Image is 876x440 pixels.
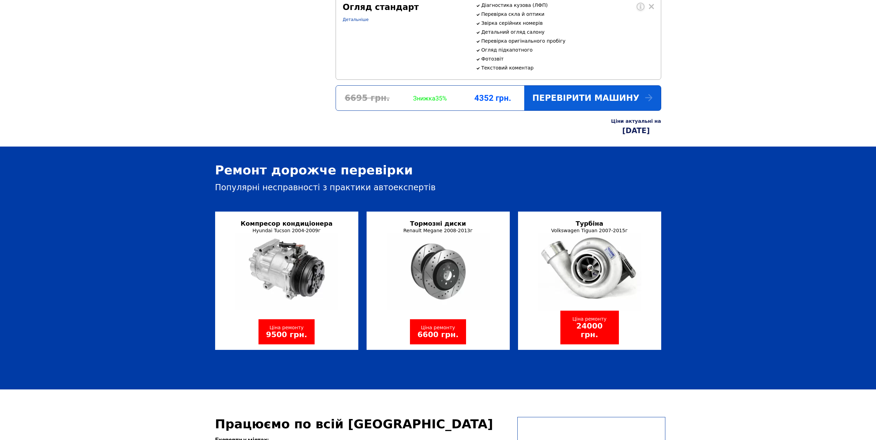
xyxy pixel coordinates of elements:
[568,322,611,339] div: 24000 грн.
[231,220,343,227] div: Компресор кондиціонера
[266,330,307,339] div: 9500 грн.
[568,316,611,322] div: Ціна ремонту
[418,330,459,339] div: 6600 грн.
[461,93,524,103] div: 4352 грн.
[266,325,307,330] div: Ціна ремонту
[481,29,654,35] p: Детальний огляд салону
[382,220,494,227] div: Тормозні диски
[215,417,513,431] div: Працюємо по всій [GEOGRAPHIC_DATA]
[418,325,459,330] div: Ціна ремонту
[387,233,490,310] img: disks
[399,95,461,102] div: Знижка
[481,2,654,8] p: Діагностика кузова (ЛФП)
[215,183,661,192] div: Популярні несправності з практики автоекспертів
[538,233,641,311] img: turbine
[481,20,654,26] p: Звірка серійних номерів
[611,127,661,135] div: [DATE]
[481,65,654,71] p: Текстовий коментар
[215,163,661,177] div: Ремонт дорожче перевірки
[534,228,646,233] div: Volkswagen Tiguan 2007-2015г
[481,56,654,62] p: Фотозвіт
[382,228,494,233] div: Renault Megane 2008-2013г
[481,11,654,17] p: Перевірка скла й оптики
[343,2,468,12] div: Огляд стандарт
[336,93,399,103] div: 6695 грн.
[235,233,338,310] img: condition
[481,38,654,44] p: Перевірка оригінального пробігу
[435,95,447,102] span: 35%
[481,47,654,53] p: Огляд підкапотного
[231,228,343,233] div: Hyundai Tucson 2004-2009г
[611,118,661,124] div: Ціни актуальні на
[534,220,646,227] div: Турбіна
[524,86,661,110] div: Перевірити машину
[343,17,369,22] a: Детальніше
